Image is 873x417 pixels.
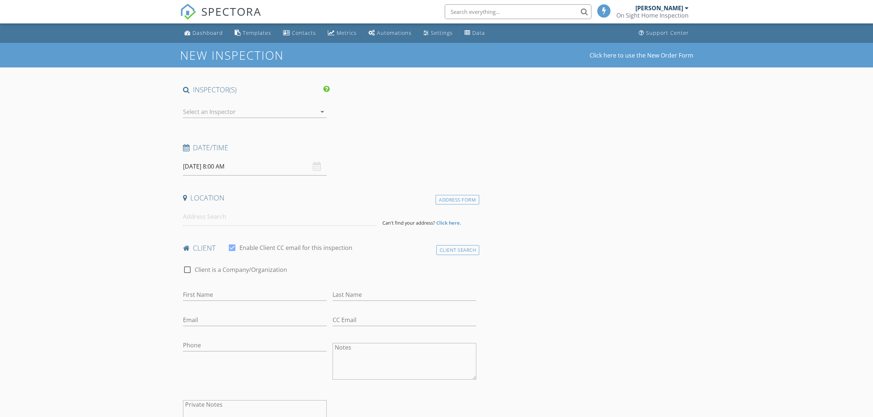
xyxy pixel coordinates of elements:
a: Click here to use the New Order Form [590,52,693,58]
div: Support Center [646,29,689,36]
img: The Best Home Inspection Software - Spectora [180,4,196,20]
div: Address Form [436,195,479,205]
a: Contacts [280,26,319,40]
a: Support Center [636,26,692,40]
div: Automations [377,29,412,36]
div: Settings [431,29,453,36]
input: Address Search [183,208,377,226]
label: Client is a Company/Organization [195,266,287,273]
h4: Date/Time [183,143,477,152]
h4: client [183,243,477,253]
span: SPECTORA [201,4,261,19]
a: Dashboard [181,26,226,40]
label: Enable Client CC email for this inspection [239,244,352,251]
strong: Click here. [436,219,461,226]
a: Metrics [325,26,360,40]
a: Settings [421,26,456,40]
div: Templates [243,29,271,36]
div: Client Search [436,245,480,255]
div: Dashboard [192,29,223,36]
h4: Location [183,193,477,203]
div: [PERSON_NAME] [635,4,683,12]
h4: INSPECTOR(S) [183,85,330,95]
a: Data [462,26,488,40]
i: arrow_drop_down [318,107,327,116]
div: Data [472,29,485,36]
input: Select date [183,158,327,176]
span: Can't find your address? [382,219,435,226]
a: SPECTORA [180,10,261,25]
h1: New Inspection [180,49,342,62]
div: On Sight Home Inspection [616,12,689,19]
input: Search everything... [445,4,591,19]
a: Automations (Basic) [366,26,415,40]
div: Metrics [337,29,357,36]
div: Contacts [292,29,316,36]
a: Templates [232,26,274,40]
